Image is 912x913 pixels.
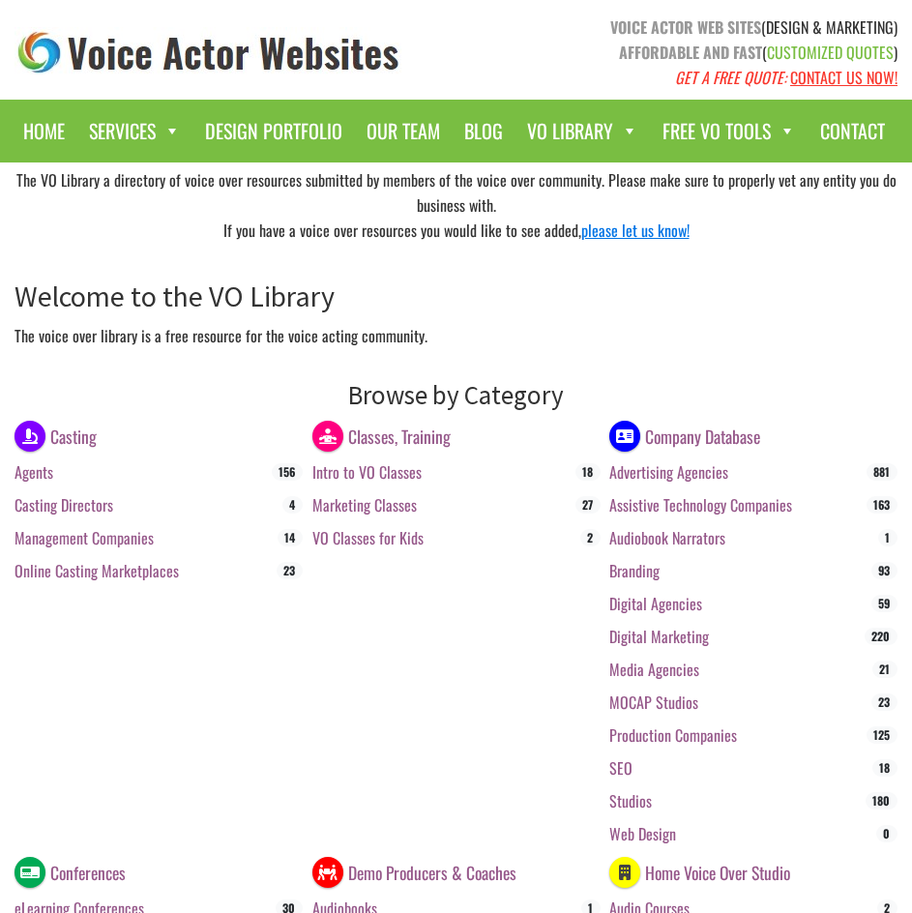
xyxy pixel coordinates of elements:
span: Home Voice Over Studio [646,860,791,885]
span: 93 [872,562,897,579]
span: 18 [873,759,897,777]
a: Demo Producers & Coaches [312,857,516,882]
span: Casting [50,424,97,449]
span: 881 [868,463,897,481]
a: Home Voice Over Studio [609,857,790,882]
a: Intro to VO Classes [312,460,422,484]
span: 4 [282,496,302,514]
span: 180 [867,792,897,810]
a: Production Companies [609,723,737,747]
em: GET A FREE QUOTE: [675,66,786,89]
a: Agents [15,460,53,484]
h2: Browse by Category [15,379,897,410]
a: Web Design [609,822,676,845]
a: Classes, Training [312,421,451,446]
a: Home [14,109,74,153]
a: Casting Directors [15,493,113,516]
a: please let us know! [581,219,690,242]
span: 21 [873,661,897,678]
a: Casting [15,421,97,446]
strong: VOICE ACTOR WEB SITES [610,15,761,39]
span: 220 [866,628,897,645]
span: Conferences [50,860,126,885]
a: SEO [609,756,633,780]
span: Company Database [646,424,761,449]
strong: AFFORDABLE AND FAST [619,41,762,64]
a: Blog [455,109,513,153]
a: Services [79,109,191,153]
a: VO Classes for Kids [312,526,424,549]
a: Advertising Agencies [609,460,728,484]
span: 14 [278,529,302,546]
a: Audiobook Narrators [609,526,725,549]
a: VO Library [517,109,648,153]
a: CONTACT US NOW! [790,66,897,89]
a: Branding [609,559,660,582]
a: MOCAP Studios [609,691,698,714]
span: 27 [575,496,600,514]
span: 59 [872,595,897,612]
a: Marketing Classes [312,493,417,516]
a: Our Team [357,109,450,153]
p: The voice over library is a free resource for the voice acting community. [15,323,897,348]
a: Online Casting Marketplaces [15,559,179,582]
a: Design Portfolio [195,109,352,153]
span: Demo Producers & Coaches [348,860,516,885]
span: 23 [277,562,302,579]
span: Classes, Training [348,424,451,449]
span: 163 [868,496,897,514]
span: 18 [575,463,600,481]
img: voice_actor_websites_logo [15,27,403,78]
span: CUSTOMIZED QUOTES [767,41,894,64]
a: Digital Agencies [609,592,702,615]
a: Management Companies [15,526,154,549]
span: 156 [272,463,302,481]
a: Conferences [15,857,126,882]
span: 2 [580,529,600,546]
span: 125 [868,726,897,744]
a: Company Database [609,421,760,446]
span: 1 [879,529,897,546]
span: 0 [877,825,897,842]
p: (DESIGN & MARKETING) ( ) [471,15,898,90]
a: Media Agencies [609,658,699,681]
a: Contact [810,109,895,153]
a: Digital Marketing [609,625,709,648]
a: Studios [609,789,652,812]
a: Assistive Technology Companies [609,493,792,516]
h1: Welcome to the VO Library [15,279,897,313]
a: Free VO Tools [653,109,806,153]
span: 23 [872,693,897,711]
